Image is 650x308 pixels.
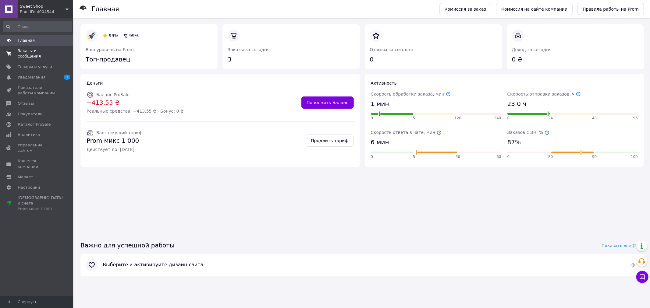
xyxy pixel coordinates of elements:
span: 90 [592,154,597,159]
span: Аналитика [18,132,40,138]
span: Показатели работы компании [18,85,56,96]
span: 240 [494,116,501,121]
span: 87% [507,138,521,147]
span: −413.55 ₴ [87,98,184,107]
span: 30 [456,154,460,159]
a: Пополнить Баланс [301,96,353,109]
span: Отзывы [18,101,34,106]
span: Деньги [87,81,103,86]
button: Чат с покупателем [636,271,648,283]
span: 0 [507,116,510,121]
span: Заказы и сообщения [18,48,56,59]
span: 5 [413,154,415,159]
span: Скорость отправки заказов, ч [507,92,581,96]
span: Sweet Shop [20,4,66,9]
span: Главная [18,38,35,43]
span: Покупатели [18,111,43,117]
span: 1 мин [371,100,389,108]
span: Ваш текущий тариф [96,130,142,135]
span: Баланс ProSale [96,92,130,97]
input: Поиск [3,21,72,32]
span: Управление сайтом [18,142,56,153]
span: 0 [507,154,510,159]
span: 23.0 ч [507,100,527,108]
span: Каталог ProSale [18,122,51,127]
span: Настройки [18,185,40,190]
span: Важно для успешной работы [80,241,175,250]
a: Комиссия за заказ [439,3,492,15]
span: Активность [371,81,397,86]
span: 99% [129,33,139,38]
span: Маркет [18,174,33,180]
a: Выберите и активируйте дизайн сайта [80,254,644,276]
span: 80 [548,154,553,159]
div: Prom микс 1 000 [18,206,63,212]
span: Prom микс 1 000 [87,136,142,145]
span: 48 [592,116,597,121]
span: Уведомления [18,75,45,80]
a: Правила работы на Prom [577,3,644,15]
span: 6 мин [371,138,389,147]
span: 1 [64,75,70,80]
a: Комиссия на сайте компании [496,3,573,15]
div: Ваш ID: 4004544 [20,9,73,15]
span: Скорость ответа в чате, мин [371,130,442,135]
span: 99% [109,33,118,38]
span: Действует до: [DATE] [87,146,142,152]
span: Скорость обработки заказа, мин [371,92,451,96]
span: 120 [454,116,461,121]
span: 100 [631,154,638,159]
span: Кошелек компании [18,158,56,169]
span: Товары и услуги [18,64,52,70]
span: 0 [371,154,373,159]
span: Выберите и активируйте дизайн сайта [103,261,622,268]
span: 5 [413,116,415,121]
span: 0 [371,116,373,121]
h1: Главная [91,5,119,13]
span: [DEMOGRAPHIC_DATA] и счета [18,195,63,212]
span: 60 [496,154,501,159]
span: Заказов с ЭН, % [507,130,549,135]
span: 96 [633,116,638,121]
a: Продлить тариф [306,135,353,147]
span: Показать все (5) [602,243,639,249]
span: 24 [548,116,553,121]
span: Реальные средства: −413.55 ₴ · Бонус: 0 ₴ [87,108,184,114]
